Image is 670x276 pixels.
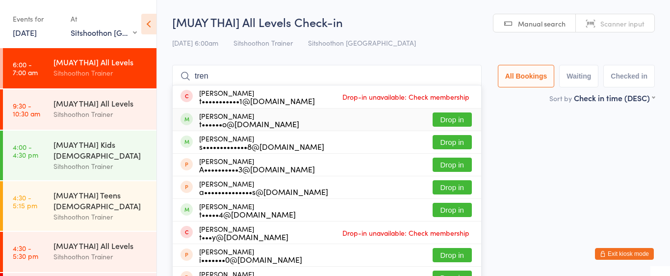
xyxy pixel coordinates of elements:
[308,38,416,48] span: Sitshoothon [GEOGRAPHIC_DATA]
[433,248,472,262] button: Drop in
[340,89,472,104] span: Drop-in unavailable: Check membership
[199,225,288,241] div: [PERSON_NAME]
[199,165,315,173] div: A••••••••••3@[DOMAIN_NAME]
[53,161,148,172] div: Sitshoothon Trainer
[199,135,324,150] div: [PERSON_NAME]
[53,251,148,262] div: Sitshoothon Trainer
[340,225,472,240] span: Drop-in unavailable: Check membership
[13,60,38,76] time: 6:00 - 7:00 am
[3,232,156,272] a: 4:30 -5:30 pm[MUAY THAI] All LevelsSitshoothon Trainer
[172,65,482,87] input: Search
[3,131,156,180] a: 4:00 -4:30 pm[MUAY THAI] Kids [DEMOGRAPHIC_DATA]Sitshoothon Trainer
[13,244,38,260] time: 4:30 - 5:30 pm
[13,193,37,209] time: 4:30 - 5:15 pm
[433,112,472,127] button: Drop in
[559,65,598,87] button: Waiting
[172,14,655,30] h2: [MUAY THAI] All Levels Check-in
[13,102,40,117] time: 9:30 - 10:30 am
[600,19,644,28] span: Scanner input
[498,65,555,87] button: All Bookings
[71,27,137,38] div: Sitshoothon [GEOGRAPHIC_DATA]
[13,143,38,159] time: 4:00 - 4:30 pm
[199,97,315,105] div: t•••••••••••1@[DOMAIN_NAME]
[172,38,218,48] span: [DATE] 6:00am
[233,38,293,48] span: Sitshoothon Trainer
[433,180,472,194] button: Drop in
[595,248,654,260] button: Exit kiosk mode
[603,65,655,87] button: Checked in
[574,92,655,103] div: Check in time (DESC)
[53,56,148,67] div: [MUAY THAI] All Levels
[3,48,156,88] a: 6:00 -7:00 am[MUAY THAI] All LevelsSitshoothon Trainer
[3,89,156,130] a: 9:30 -10:30 am[MUAY THAI] All LevelsSitshoothon Trainer
[549,93,572,103] label: Sort by
[199,89,315,105] div: [PERSON_NAME]
[53,240,148,251] div: [MUAY THAI] All Levels
[199,233,288,241] div: t•••y@[DOMAIN_NAME]
[3,181,156,231] a: 4:30 -5:15 pm[MUAY THAI] Teens [DEMOGRAPHIC_DATA]Sitshoothon Trainer
[13,11,61,27] div: Events for
[53,109,148,120] div: Sitshoothon Trainer
[199,248,302,263] div: [PERSON_NAME]
[53,139,148,161] div: [MUAY THAI] Kids [DEMOGRAPHIC_DATA]
[199,202,296,218] div: [PERSON_NAME]
[199,210,296,218] div: t•••••4@[DOMAIN_NAME]
[71,11,137,27] div: At
[53,190,148,211] div: [MUAY THAI] Teens [DEMOGRAPHIC_DATA]
[13,27,37,38] a: [DATE]
[53,211,148,222] div: Sitshoothon Trainer
[199,157,315,173] div: [PERSON_NAME]
[433,203,472,217] button: Drop in
[199,120,299,128] div: t••••••o@[DOMAIN_NAME]
[433,135,472,149] button: Drop in
[199,180,328,195] div: [PERSON_NAME]
[199,112,299,128] div: [PERSON_NAME]
[53,98,148,109] div: [MUAY THAI] All Levels
[199,255,302,263] div: i•••••••0@[DOMAIN_NAME]
[199,142,324,150] div: s•••••••••••••8@[DOMAIN_NAME]
[53,67,148,79] div: Sitshoothon Trainer
[433,158,472,172] button: Drop in
[199,188,328,195] div: a••••••••••••••s@[DOMAIN_NAME]
[518,19,566,28] span: Manual search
